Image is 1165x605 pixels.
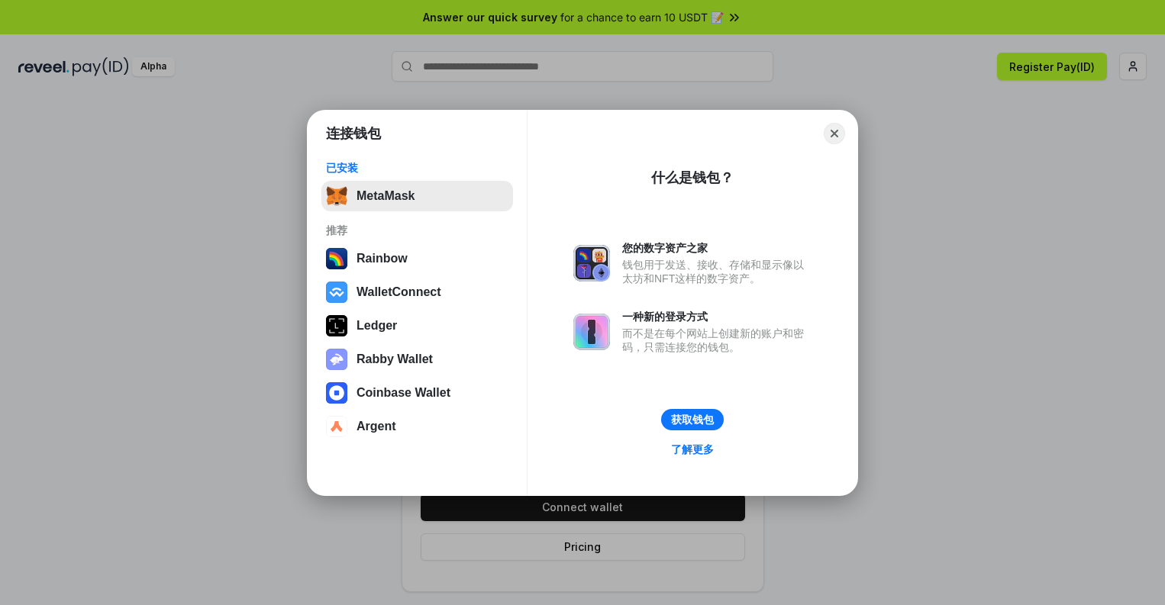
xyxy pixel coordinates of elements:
div: WalletConnect [357,285,441,299]
div: 获取钱包 [671,413,714,426]
img: svg+xml,%3Csvg%20xmlns%3D%22http%3A%2F%2Fwww.w3.org%2F2000%2Fsvg%22%20fill%3D%22none%22%20viewBox... [573,245,610,282]
div: 您的数字资产之家 [622,241,812,255]
img: svg+xml,%3Csvg%20width%3D%22120%22%20height%3D%22120%22%20viewBox%3D%220%200%20120%20120%22%20fil... [326,248,347,269]
div: 已安装 [326,161,508,175]
div: 而不是在每个网站上创建新的账户和密码，只需连接您的钱包。 [622,327,812,354]
div: Rabby Wallet [357,352,433,366]
div: 了解更多 [671,442,714,456]
h1: 连接钱包 [326,124,381,143]
img: svg+xml,%3Csvg%20xmlns%3D%22http%3A%2F%2Fwww.w3.org%2F2000%2Fsvg%22%20fill%3D%22none%22%20viewBox... [326,349,347,370]
button: 获取钱包 [661,409,724,430]
button: Coinbase Wallet [321,378,513,408]
button: WalletConnect [321,277,513,307]
button: MetaMask [321,181,513,211]
div: Argent [357,420,396,433]
div: Ledger [357,319,397,333]
a: 了解更多 [662,439,723,459]
div: 钱包用于发送、接收、存储和显示像以太坊和NFT这样的数字资产。 [622,258,812,285]
div: Coinbase Wallet [357,386,450,400]
img: svg+xml,%3Csvg%20width%3D%2228%22%20height%3D%2228%22%20viewBox%3D%220%200%2028%2028%22%20fill%3D... [326,282,347,303]
button: Ledger [321,311,513,341]
div: MetaMask [357,189,415,203]
img: svg+xml,%3Csvg%20xmlns%3D%22http%3A%2F%2Fwww.w3.org%2F2000%2Fsvg%22%20fill%3D%22none%22%20viewBox... [573,314,610,350]
button: Rabby Wallet [321,344,513,375]
button: Argent [321,411,513,442]
div: 什么是钱包？ [651,169,734,187]
div: Rainbow [357,252,408,265]
img: svg+xml,%3Csvg%20fill%3D%22none%22%20height%3D%2233%22%20viewBox%3D%220%200%2035%2033%22%20width%... [326,185,347,207]
button: Close [824,123,845,144]
img: svg+xml,%3Csvg%20width%3D%2228%22%20height%3D%2228%22%20viewBox%3D%220%200%2028%2028%22%20fill%3D... [326,416,347,437]
img: svg+xml,%3Csvg%20width%3D%2228%22%20height%3D%2228%22%20viewBox%3D%220%200%2028%2028%22%20fill%3D... [326,382,347,404]
div: 推荐 [326,224,508,237]
div: 一种新的登录方式 [622,310,812,323]
img: svg+xml,%3Csvg%20xmlns%3D%22http%3A%2F%2Fwww.w3.org%2F2000%2Fsvg%22%20width%3D%2228%22%20height%3... [326,315,347,336]
button: Rainbow [321,243,513,274]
